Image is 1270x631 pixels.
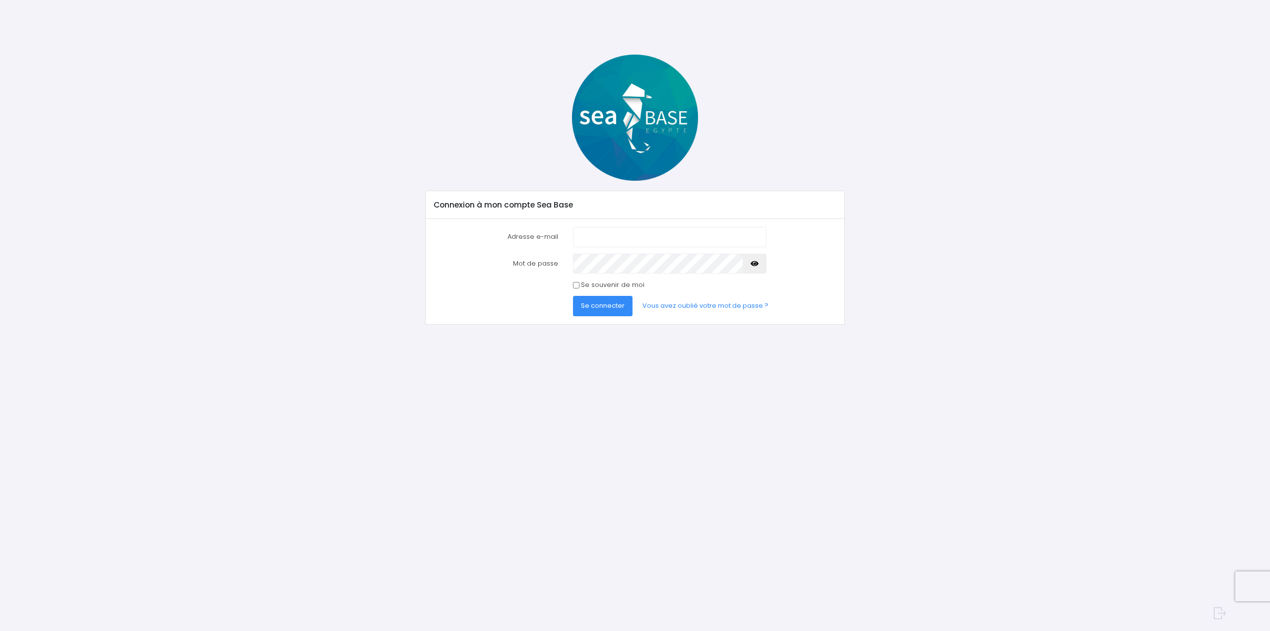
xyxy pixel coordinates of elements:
button: Se connecter [573,296,633,316]
label: Adresse e-mail [427,227,566,247]
a: Vous avez oublié votre mot de passe ? [635,296,776,316]
label: Mot de passe [427,254,566,274]
div: Connexion à mon compte Sea Base [426,191,844,219]
label: Se souvenir de moi [581,280,644,290]
span: Se connecter [581,301,625,310]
